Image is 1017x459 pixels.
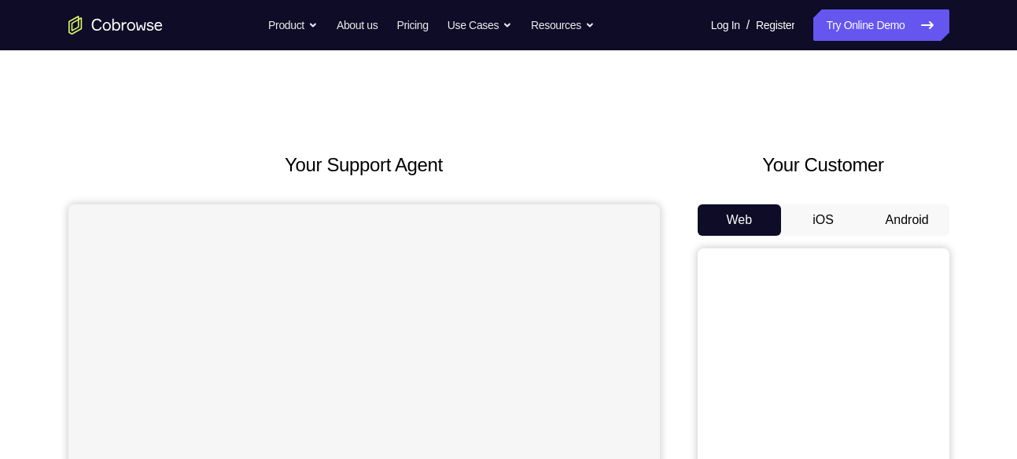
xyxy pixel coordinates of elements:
[711,9,740,41] a: Log In
[268,9,318,41] button: Product
[746,16,750,35] span: /
[448,9,512,41] button: Use Cases
[756,9,794,41] a: Register
[865,204,949,236] button: Android
[781,204,865,236] button: iOS
[396,9,428,41] a: Pricing
[698,204,782,236] button: Web
[337,9,378,41] a: About us
[68,16,163,35] a: Go to the home page
[531,9,595,41] button: Resources
[68,151,660,179] h2: Your Support Agent
[813,9,949,41] a: Try Online Demo
[698,151,949,179] h2: Your Customer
